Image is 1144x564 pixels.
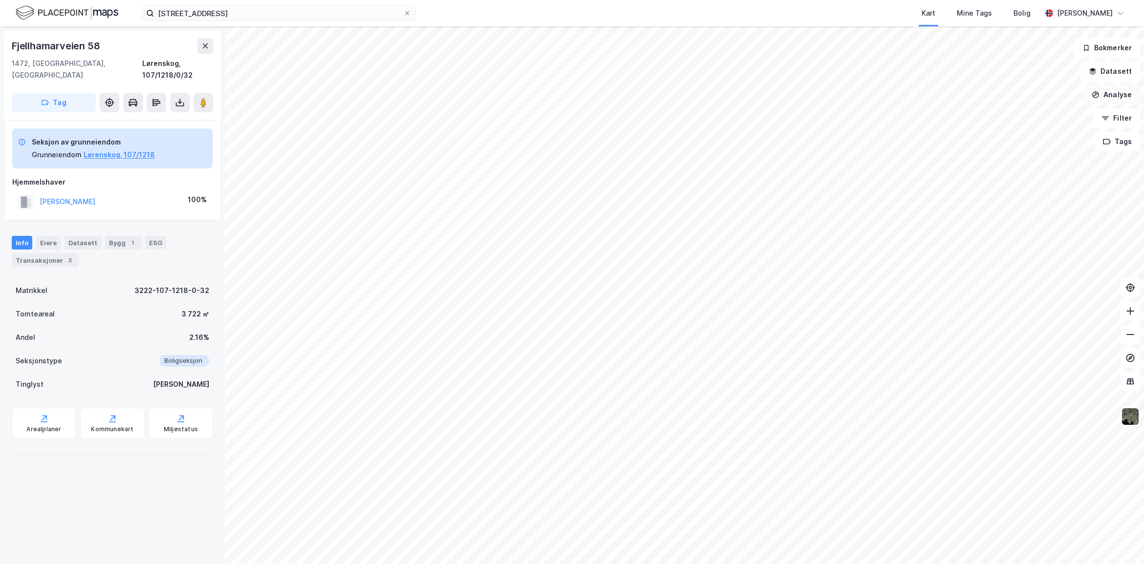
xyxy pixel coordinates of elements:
div: [PERSON_NAME] [153,378,209,390]
div: Bolig [1013,7,1031,19]
div: Tinglyst [16,378,44,390]
div: Fjellhamarveien 58 [12,38,102,54]
button: Lørenskog, 107/1218 [84,149,155,161]
div: Miljøstatus [164,425,198,433]
div: Bygg [105,236,141,250]
div: 2.16% [189,332,209,343]
iframe: Chat Widget [1095,517,1144,564]
div: Hjemmelshaver [12,176,213,188]
div: Datasett [65,236,101,250]
div: Transaksjoner [12,253,79,267]
button: Tags [1095,132,1140,151]
div: Seksjon av grunneiendom [32,136,155,148]
div: Eiere [36,236,61,250]
button: Tag [12,93,96,112]
img: logo.f888ab2527a4732fd821a326f86c7f29.svg [16,4,118,21]
div: Matrikkel [16,285,47,296]
div: [PERSON_NAME] [1057,7,1113,19]
div: 1472, [GEOGRAPHIC_DATA], [GEOGRAPHIC_DATA] [12,58,142,81]
div: Mine Tags [957,7,992,19]
div: Andel [16,332,35,343]
img: 9k= [1121,407,1140,426]
div: 1 [128,238,137,248]
div: Info [12,236,32,250]
div: Lørenskog, 107/1218/0/32 [142,58,213,81]
div: Kontrollprogram for chat [1095,517,1144,564]
div: Arealplaner [26,425,61,433]
button: Bokmerker [1074,38,1140,58]
div: Grunneiendom [32,149,82,161]
div: Tomteareal [16,308,55,320]
button: Datasett [1080,62,1140,81]
div: Seksjonstype [16,355,62,367]
div: Kommunekart [91,425,133,433]
input: Søk på adresse, matrikkel, gårdeiere, leietakere eller personer [154,6,403,21]
button: Analyse [1083,85,1140,104]
div: 3 722 ㎡ [181,308,209,320]
div: ESG [145,236,166,250]
div: 100% [188,194,207,206]
div: Kart [922,7,935,19]
button: Filter [1093,108,1140,128]
div: 3222-107-1218-0-32 [134,285,209,296]
div: 3 [65,255,75,265]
